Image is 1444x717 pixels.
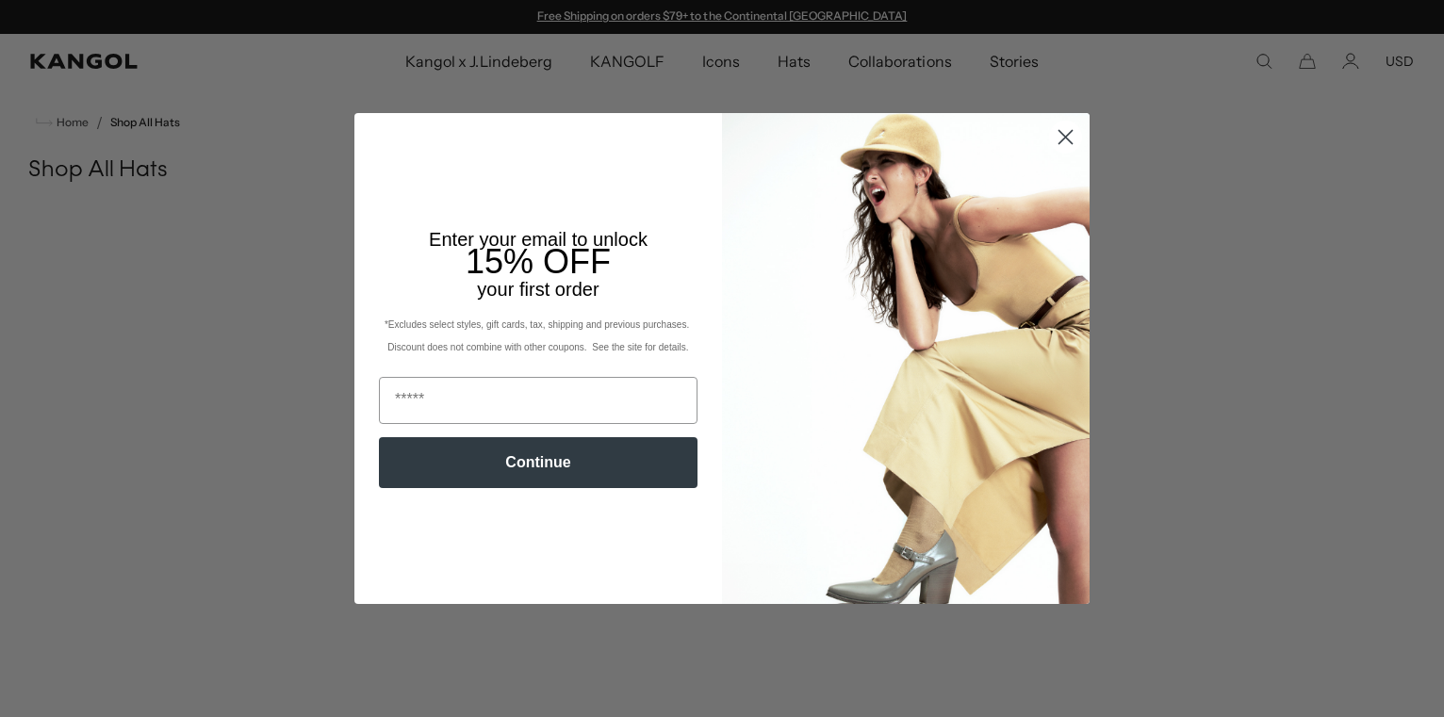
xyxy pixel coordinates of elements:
[1049,121,1082,154] button: Close dialog
[466,242,611,281] span: 15% OFF
[722,113,1090,603] img: 93be19ad-e773-4382-80b9-c9d740c9197f.jpeg
[385,319,692,352] span: *Excludes select styles, gift cards, tax, shipping and previous purchases. Discount does not comb...
[477,279,599,300] span: your first order
[379,437,697,488] button: Continue
[429,229,648,250] span: Enter your email to unlock
[379,377,697,424] input: Email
